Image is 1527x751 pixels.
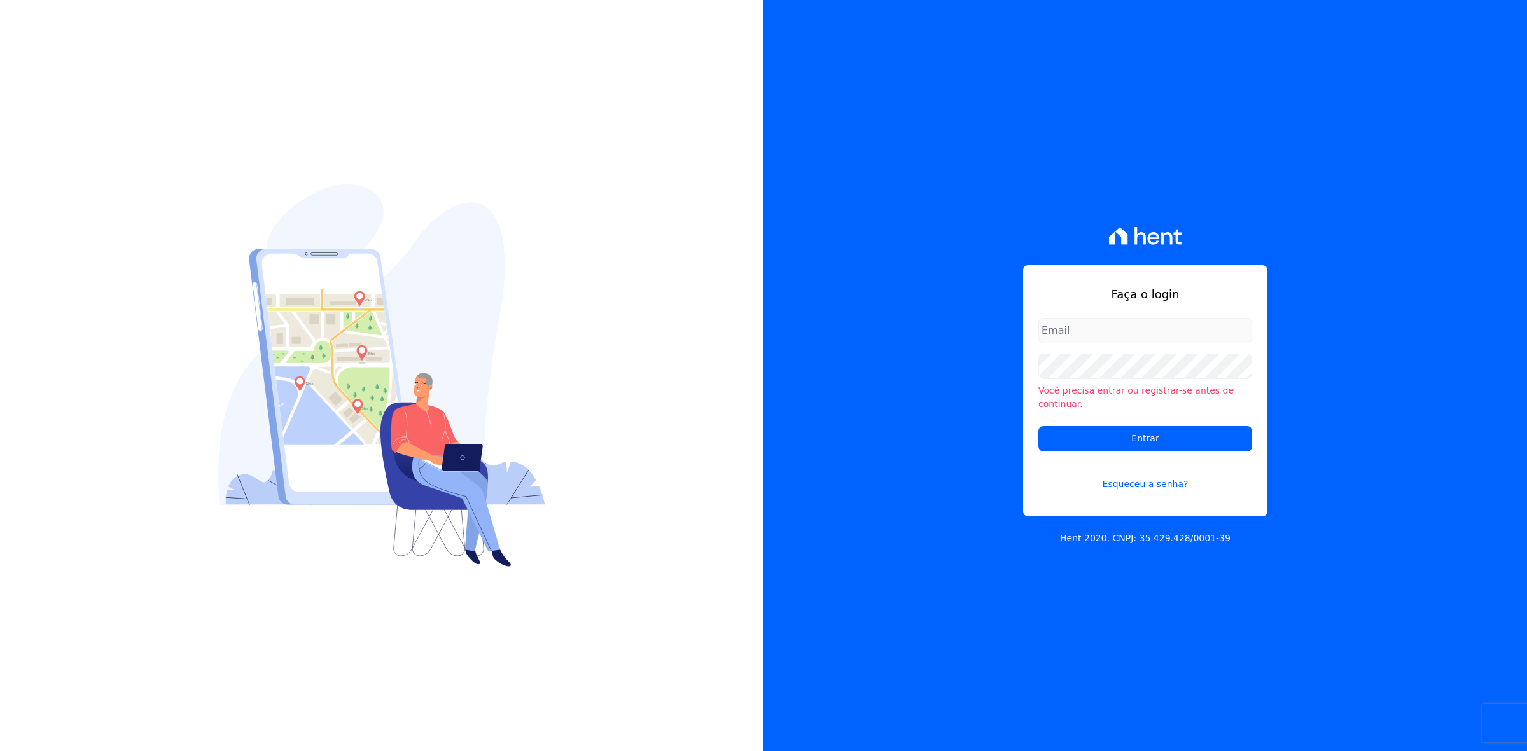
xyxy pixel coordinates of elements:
h1: Faça o login [1038,286,1252,303]
img: Login [218,184,545,567]
p: Hent 2020. CNPJ: 35.429.428/0001-39 [1060,532,1231,545]
li: Você precisa entrar ou registrar-se antes de continuar. [1038,384,1252,411]
input: Entrar [1038,426,1252,451]
input: Email [1038,318,1252,343]
a: Esqueceu a senha? [1038,462,1252,491]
